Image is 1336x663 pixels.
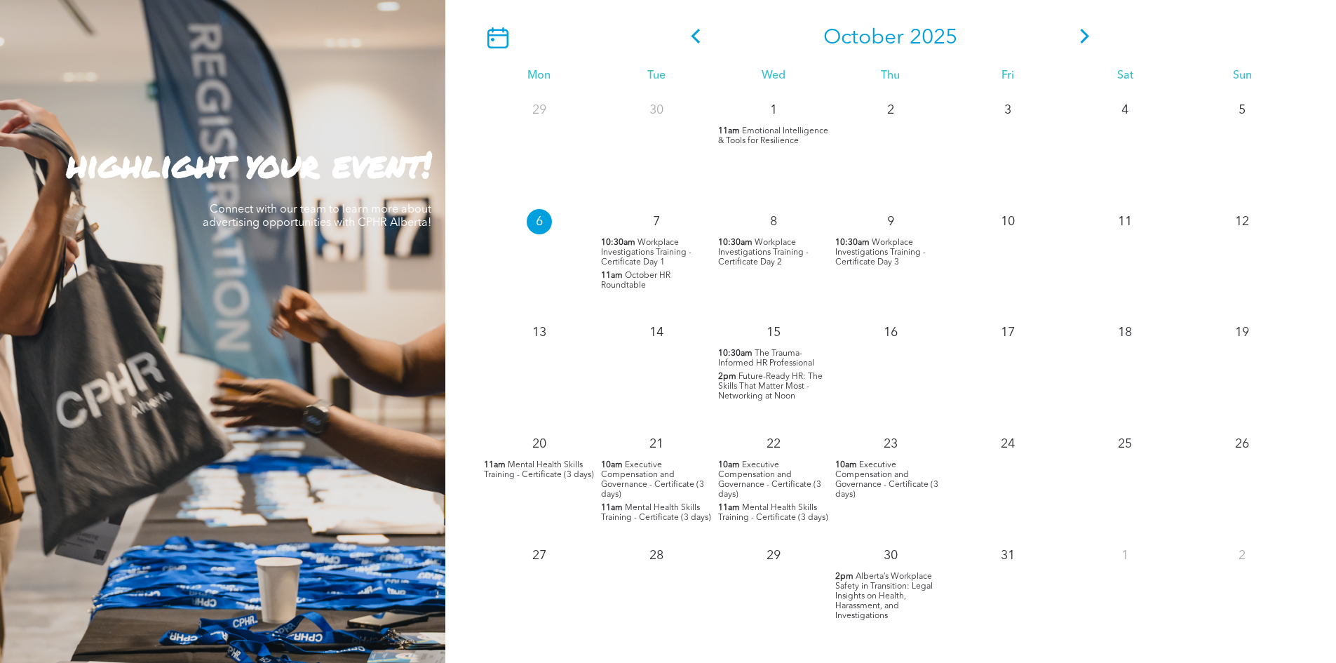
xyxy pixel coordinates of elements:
[835,572,933,620] span: Alberta’s Workplace Safety in Transition: Legal Insights on Health, Harassment, and Investigations
[1229,320,1255,345] p: 19
[835,460,857,470] span: 10am
[527,543,552,568] p: 27
[835,461,938,499] span: Executive Compensation and Governance - Certificate (3 days)
[601,239,691,267] span: Workplace Investigations Training - Certificate Day 1
[718,372,736,382] span: 2pm
[995,209,1020,234] p: 10
[1184,69,1301,83] div: Sun
[527,209,552,234] p: 6
[1112,543,1138,568] p: 1
[718,461,821,499] span: Executive Compensation and Governance - Certificate (3 days)
[203,204,431,229] span: Connect with our team to learn more about advertising opportunities with CPHR Alberta!
[878,209,903,234] p: 9
[761,431,786,457] p: 22
[718,373,823,401] span: Future-Ready HR: The Skills That Matter Most - Networking at Noon
[1112,320,1138,345] p: 18
[480,69,598,83] div: Mon
[995,543,1020,568] p: 31
[1229,431,1255,457] p: 26
[910,27,957,48] span: 2025
[995,98,1020,123] p: 3
[718,126,740,136] span: 11am
[601,460,623,470] span: 10am
[1112,209,1138,234] p: 11
[718,127,828,145] span: Emotional Intelligence & Tools for Resilience
[835,239,926,267] span: Workplace Investigations Training - Certificate Day 3
[601,503,623,513] span: 11am
[1229,543,1255,568] p: 2
[527,98,552,123] p: 29
[950,69,1067,83] div: Fri
[598,69,715,83] div: Tue
[601,272,670,290] span: October HR Roundtable
[823,27,904,48] span: October
[718,349,753,359] span: 10:30am
[484,461,594,479] span: Mental Health Skills Training - Certificate (3 days)
[527,431,552,457] p: 20
[1112,98,1138,123] p: 4
[835,572,853,582] span: 2pm
[718,503,740,513] span: 11am
[718,504,828,522] span: Mental Health Skills Training - Certificate (3 days)
[995,320,1020,345] p: 17
[995,431,1020,457] p: 24
[644,543,669,568] p: 28
[878,543,903,568] p: 30
[715,69,832,83] div: Wed
[644,431,669,457] p: 21
[644,98,669,123] p: 30
[601,238,635,248] span: 10:30am
[832,69,949,83] div: Thu
[1112,431,1138,457] p: 25
[835,238,870,248] span: 10:30am
[718,238,753,248] span: 10:30am
[878,320,903,345] p: 16
[601,271,623,281] span: 11am
[67,139,431,189] strong: highlight your event!
[718,239,809,267] span: Workplace Investigations Training - Certificate Day 2
[761,543,786,568] p: 29
[1229,209,1255,234] p: 12
[718,349,814,368] span: The Trauma-Informed HR Professional
[484,460,506,470] span: 11am
[1229,98,1255,123] p: 5
[878,431,903,457] p: 23
[761,98,786,123] p: 1
[878,98,903,123] p: 2
[761,320,786,345] p: 15
[718,460,740,470] span: 10am
[1067,69,1184,83] div: Sat
[644,320,669,345] p: 14
[644,209,669,234] p: 7
[527,320,552,345] p: 13
[761,209,786,234] p: 8
[601,461,704,499] span: Executive Compensation and Governance - Certificate (3 days)
[601,504,711,522] span: Mental Health Skills Training - Certificate (3 days)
